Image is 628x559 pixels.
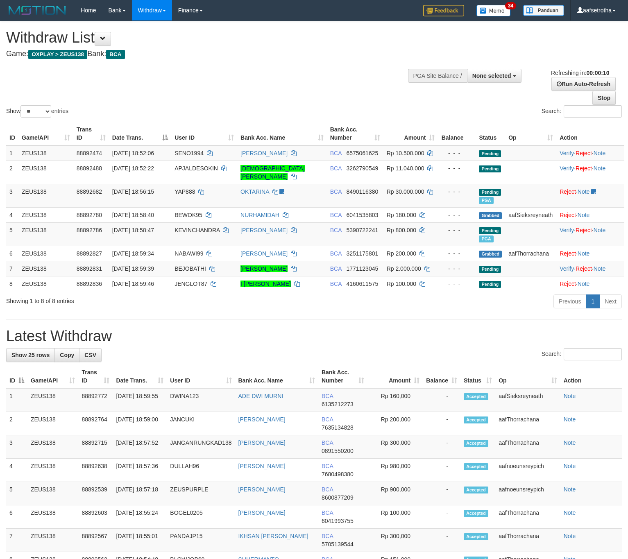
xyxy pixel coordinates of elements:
[18,207,73,222] td: ZEUS138
[479,235,493,242] span: Marked by aafnoeunsreypich
[113,505,167,529] td: [DATE] 18:55:24
[464,393,488,400] span: Accepted
[18,261,73,276] td: ZEUS138
[495,365,560,388] th: Op: activate to sort column ascending
[6,122,18,145] th: ID
[464,416,488,423] span: Accepted
[564,105,622,118] input: Search:
[18,276,73,291] td: ZEUS138
[564,486,576,493] a: Note
[322,416,333,423] span: BCA
[6,365,27,388] th: ID: activate to sort column descending
[78,412,113,435] td: 88892764
[238,416,286,423] a: [PERSON_NAME]
[322,393,333,399] span: BCA
[18,222,73,246] td: ZEUS138
[238,486,286,493] a: [PERSON_NAME]
[322,471,354,478] span: Copy 7680498380 to clipboard
[6,4,68,16] img: MOTION_logo.png
[78,388,113,412] td: 88892772
[109,122,171,145] th: Date Trans.: activate to sort column descending
[18,246,73,261] td: ZEUS138
[79,348,102,362] a: CSV
[556,122,624,145] th: Action
[6,50,410,58] h4: Game: Bank:
[464,487,488,493] span: Accepted
[592,91,616,105] a: Stop
[495,412,560,435] td: aafThorrachana
[27,365,78,388] th: Game/API: activate to sort column ascending
[346,265,378,272] span: Copy 1771123045 to clipboard
[560,212,576,218] a: Reject
[175,227,220,233] span: KEVINCHANDRA
[6,412,27,435] td: 2
[556,261,624,276] td: · ·
[476,5,511,16] img: Button%20Memo.svg
[167,482,235,505] td: ZEUSPURPLE
[240,188,269,195] a: OKTARINA
[586,70,609,76] strong: 00:00:10
[441,280,472,288] div: - - -
[77,165,102,172] span: 88892488
[175,281,207,287] span: JENGLOT87
[78,529,113,552] td: 88892567
[18,161,73,184] td: ZEUS138
[175,212,202,218] span: BEWOK95
[6,294,256,305] div: Showing 1 to 8 of 8 entries
[560,188,576,195] a: Reject
[383,122,438,145] th: Amount: activate to sort column ascending
[423,529,460,552] td: -
[330,212,342,218] span: BCA
[330,227,342,233] span: BCA
[472,72,511,79] span: None selected
[560,150,574,156] a: Verify
[78,435,113,459] td: 88892715
[464,510,488,517] span: Accepted
[564,348,622,360] input: Search:
[553,294,586,308] a: Previous
[237,122,327,145] th: Bank Acc. Name: activate to sort column ascending
[322,533,333,539] span: BCA
[77,212,102,218] span: 88892780
[367,412,423,435] td: Rp 200,000
[175,165,218,172] span: APJALDESOKIN
[112,265,154,272] span: [DATE] 18:59:39
[346,281,378,287] span: Copy 4160611575 to clipboard
[495,482,560,505] td: aafnoeunsreypich
[322,486,333,493] span: BCA
[330,165,342,172] span: BCA
[495,388,560,412] td: aafSieksreyneath
[578,212,590,218] a: Note
[367,388,423,412] td: Rp 160,000
[505,122,556,145] th: Op: activate to sort column ascending
[20,105,51,118] select: Showentries
[594,227,606,233] a: Note
[523,5,564,16] img: panduan.png
[441,265,472,273] div: - - -
[235,365,318,388] th: Bank Acc. Name: activate to sort column ascending
[551,70,609,76] span: Refreshing in:
[238,509,286,516] a: [PERSON_NAME]
[54,348,79,362] a: Copy
[6,145,18,161] td: 1
[322,463,333,469] span: BCA
[27,388,78,412] td: ZEUS138
[167,459,235,482] td: DULLAH96
[564,533,576,539] a: Note
[112,188,154,195] span: [DATE] 18:56:15
[441,164,472,172] div: - - -
[73,122,109,145] th: Trans ID: activate to sort column ascending
[60,352,74,358] span: Copy
[346,227,378,233] span: Copy 5390722241 to clipboard
[564,463,576,469] a: Note
[112,212,154,218] span: [DATE] 18:58:40
[18,145,73,161] td: ZEUS138
[495,435,560,459] td: aafThorrachana
[556,161,624,184] td: · ·
[113,459,167,482] td: [DATE] 18:57:36
[322,424,354,431] span: Copy 7635134828 to clipboard
[77,150,102,156] span: 88892474
[167,365,235,388] th: User ID: activate to sort column ascending
[240,212,279,218] a: NURHAMIDAH
[556,222,624,246] td: · ·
